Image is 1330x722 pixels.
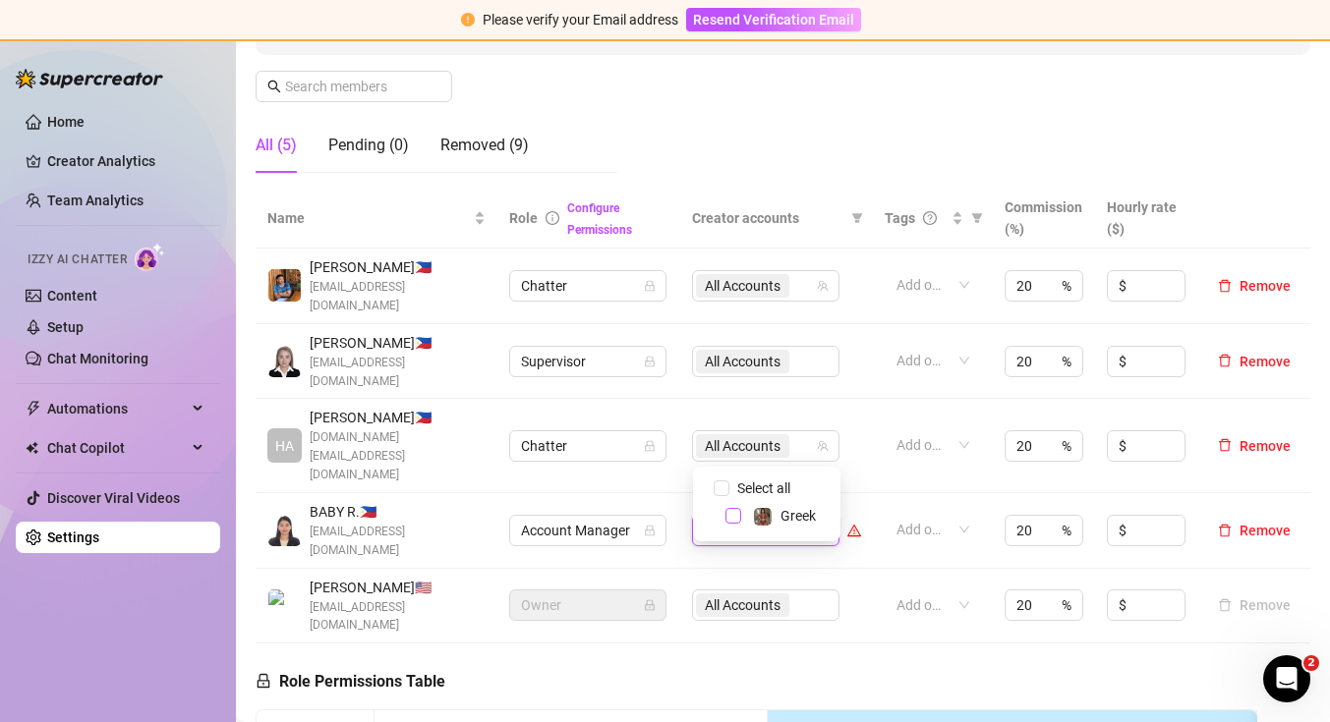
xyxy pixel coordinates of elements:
span: HA [275,435,294,457]
div: Pending (0) [328,134,409,157]
a: Configure Permissions [567,201,632,237]
span: [EMAIL_ADDRESS][DOMAIN_NAME] [310,523,486,560]
span: Select tree node [725,508,741,524]
button: Resend Verification Email [686,8,861,31]
span: All Accounts [696,274,789,298]
span: delete [1218,524,1232,537]
img: BABY ROSE ALINAR [268,514,301,546]
span: [EMAIL_ADDRESS][DOMAIN_NAME] [310,354,486,391]
button: Remove [1210,350,1299,373]
span: Greek [781,508,816,524]
span: Tags [885,207,915,229]
img: logo-BBDzfeDw.svg [16,69,163,88]
span: delete [1218,438,1232,452]
button: Remove [1210,434,1299,458]
span: Automations [47,393,187,424]
span: question-circle [923,211,937,225]
span: BABY R. 🇵🇭 [310,501,486,523]
span: lock [644,599,656,611]
span: Role [509,210,538,226]
span: All Accounts [696,434,789,458]
span: All Accounts [705,435,781,457]
div: All (5) [256,134,297,157]
span: filter [967,203,987,233]
a: Creator Analytics [47,145,204,177]
span: filter [971,212,983,224]
span: team [817,280,829,292]
span: lock [644,280,656,292]
h5: Role Permissions Table [256,670,445,694]
span: filter [851,212,863,224]
span: Izzy AI Chatter [28,250,127,269]
div: Removed (9) [440,134,529,157]
span: lock [256,673,271,689]
th: Hourly rate ($) [1095,189,1198,249]
img: frances moya [268,345,301,377]
span: Chatter [521,431,655,461]
span: Resend Verification Email [693,12,854,28]
img: Chat Copilot [26,441,38,455]
th: Commission (%) [993,189,1096,249]
button: Remove [1210,593,1299,617]
span: lock [644,525,656,536]
span: [PERSON_NAME] 🇵🇭 [310,407,486,428]
a: Home [47,114,85,130]
span: thunderbolt [26,401,41,417]
img: Alva K [268,589,301,622]
img: Chester Tagayuna [268,269,301,302]
div: Please verify your Email address [483,9,678,30]
span: [EMAIL_ADDRESS][DOMAIN_NAME] [310,278,486,315]
a: Chat Monitoring [47,351,148,366]
span: exclamation-circle [461,13,475,27]
span: 2 [1303,655,1319,671]
span: [DOMAIN_NAME][EMAIL_ADDRESS][DOMAIN_NAME] [310,428,486,484]
span: team [817,440,829,452]
span: Account Manager [521,516,655,545]
span: [EMAIL_ADDRESS][DOMAIN_NAME] [310,598,486,636]
span: lock [644,440,656,452]
a: Discover Viral Videos [47,490,180,506]
span: [PERSON_NAME] 🇵🇭 [310,332,486,354]
span: Remove [1240,354,1291,369]
a: Content [47,288,97,304]
th: Name [256,189,497,249]
span: info-circle [546,211,559,225]
span: search [267,80,281,93]
iframe: Intercom live chat [1263,655,1310,702]
span: Creator accounts [692,207,843,229]
span: delete [1218,279,1232,293]
span: Remove [1240,523,1291,538]
span: Select all [729,477,798,499]
span: Remove [1240,438,1291,454]
span: warning [847,524,861,537]
span: filter [847,203,867,233]
span: Owner [521,590,655,620]
span: Chatter [521,271,655,301]
span: [PERSON_NAME] 🇵🇭 [310,256,486,278]
a: Settings [47,529,99,545]
span: All Accounts [705,275,781,297]
span: lock [644,356,656,367]
input: Search members [285,76,425,97]
button: Remove [1210,274,1299,298]
span: [PERSON_NAME] 🇺🇸 [310,577,486,598]
a: Team Analytics [47,193,144,208]
img: AI Chatter [135,243,165,271]
a: Setup [47,319,84,335]
span: delete [1218,354,1232,367]
span: Remove [1240,278,1291,294]
img: Greek [754,508,772,526]
span: Name [267,207,470,229]
span: Chat Copilot [47,432,187,464]
button: Remove [1210,519,1299,542]
span: Supervisor [521,347,655,376]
